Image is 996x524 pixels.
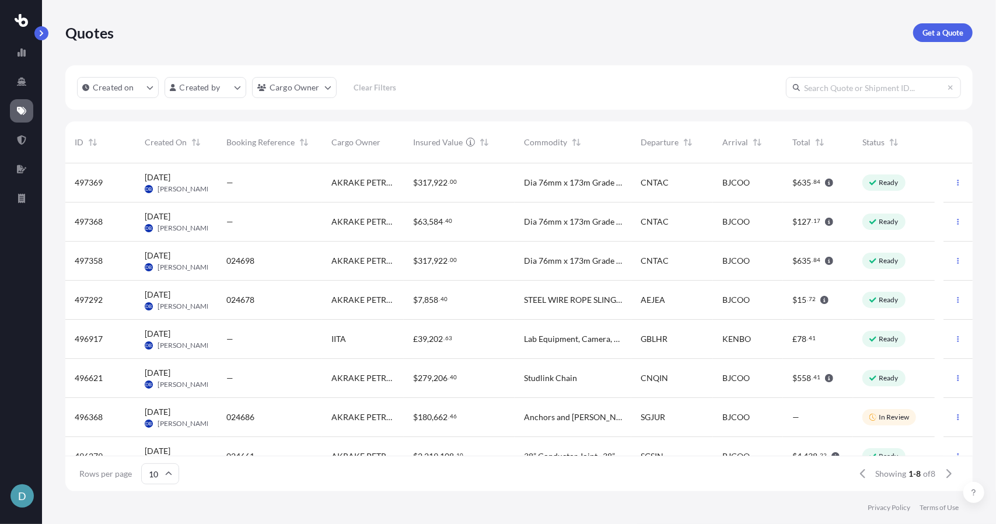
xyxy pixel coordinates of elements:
[427,218,429,226] span: ,
[909,468,921,480] span: 1-8
[809,297,816,301] span: 72
[145,172,170,183] span: [DATE]
[868,503,910,512] a: Privacy Policy
[226,372,233,384] span: —
[722,255,750,267] span: BJCOO
[252,77,337,98] button: cargoOwner Filter options
[413,374,418,382] span: $
[450,414,457,418] span: 46
[862,137,885,148] span: Status
[438,452,440,460] span: ,
[920,503,959,512] a: Terms of Use
[722,177,750,188] span: BJCOO
[913,23,973,42] a: Get a Quote
[146,261,152,273] span: DB
[422,452,424,460] span: ,
[270,82,320,93] p: Cargo Owner
[448,258,449,262] span: .
[145,211,170,222] span: [DATE]
[722,333,751,345] span: KENBO
[226,450,254,462] span: 024661
[79,468,132,480] span: Rows per page
[879,256,899,266] p: Ready
[146,183,152,195] span: DB
[226,177,233,188] span: —
[413,452,418,460] span: $
[797,335,806,343] span: 78
[807,297,808,301] span: .
[424,296,438,304] span: 858
[797,296,806,304] span: 15
[792,335,797,343] span: £
[812,258,813,262] span: .
[413,179,418,187] span: $
[226,216,233,228] span: —
[524,333,622,345] span: Lab Equipment, Camera, Eye piece, Leica Leica M205 FCA Optics Carrier, Microscope
[879,452,899,461] p: Ready
[418,335,427,343] span: 39
[786,77,961,98] input: Search Quote or Shipment ID...
[145,250,170,261] span: [DATE]
[75,411,103,423] span: 496368
[722,450,750,462] span: BJCOO
[75,333,103,345] span: 496917
[443,336,445,340] span: .
[820,453,827,457] span: 22
[429,218,443,226] span: 584
[75,177,103,188] span: 497369
[792,257,797,265] span: $
[413,257,418,265] span: $
[818,453,819,457] span: .
[331,177,394,188] span: AKRAKE PETROLEUM BENIN Carré 193-194, Scoa Gbe??o, Immeuble Octogone Cotonou, [GEOGRAPHIC_DATA]
[146,301,152,312] span: DB
[180,82,221,93] p: Created by
[418,179,432,187] span: 317
[158,341,213,350] span: [PERSON_NAME]
[418,257,432,265] span: 317
[569,135,583,149] button: Sort
[145,328,170,340] span: [DATE]
[450,375,457,379] span: 40
[448,180,449,184] span: .
[418,413,432,421] span: 180
[189,135,203,149] button: Sort
[524,216,622,228] span: Dia 76mm x 173m Grade R4 Studlink Chain, All Common Links
[879,295,899,305] p: Ready
[413,218,418,226] span: $
[524,294,622,306] span: STEEL WIRE ROPE SLINGS C/W BOTH ENDS FLEMISH SOFT EYES SECURED WITH STEEL FERRULES.
[812,180,813,184] span: .
[434,374,448,382] span: 206
[722,372,750,384] span: BJCOO
[456,453,463,457] span: 10
[441,297,448,301] span: 40
[65,23,114,42] p: Quotes
[331,411,394,423] span: AKRAKE PETROLEUM BENIN S.A.
[424,452,438,460] span: 219
[813,375,820,379] span: 41
[803,452,817,460] span: 438
[343,78,408,97] button: Clear Filters
[331,216,394,228] span: AKRAKE PETROLEUM BENIN Carré 193-194, Scoa Gbe??o, Immeuble Octogone Cotonou, [GEOGRAPHIC_DATA]
[879,373,899,383] p: Ready
[641,177,669,188] span: CNTAC
[813,258,820,262] span: 84
[331,255,394,267] span: AKRAKE PETROLEUM BENIN Carré 193-194, Scoa Gbe??o, Immeuble Octogone Cotonou, [GEOGRAPHIC_DATA]
[879,334,899,344] p: Ready
[158,380,213,389] span: [PERSON_NAME]
[641,411,665,423] span: SGJUR
[887,135,901,149] button: Sort
[797,374,811,382] span: 558
[432,374,434,382] span: ,
[93,82,134,93] p: Created on
[75,255,103,267] span: 497358
[158,263,213,272] span: [PERSON_NAME]
[77,77,159,98] button: createdOn Filter options
[145,289,170,301] span: [DATE]
[792,411,799,423] span: —
[432,257,434,265] span: ,
[145,367,170,379] span: [DATE]
[440,452,454,460] span: 108
[434,413,448,421] span: 662
[158,184,213,194] span: [PERSON_NAME]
